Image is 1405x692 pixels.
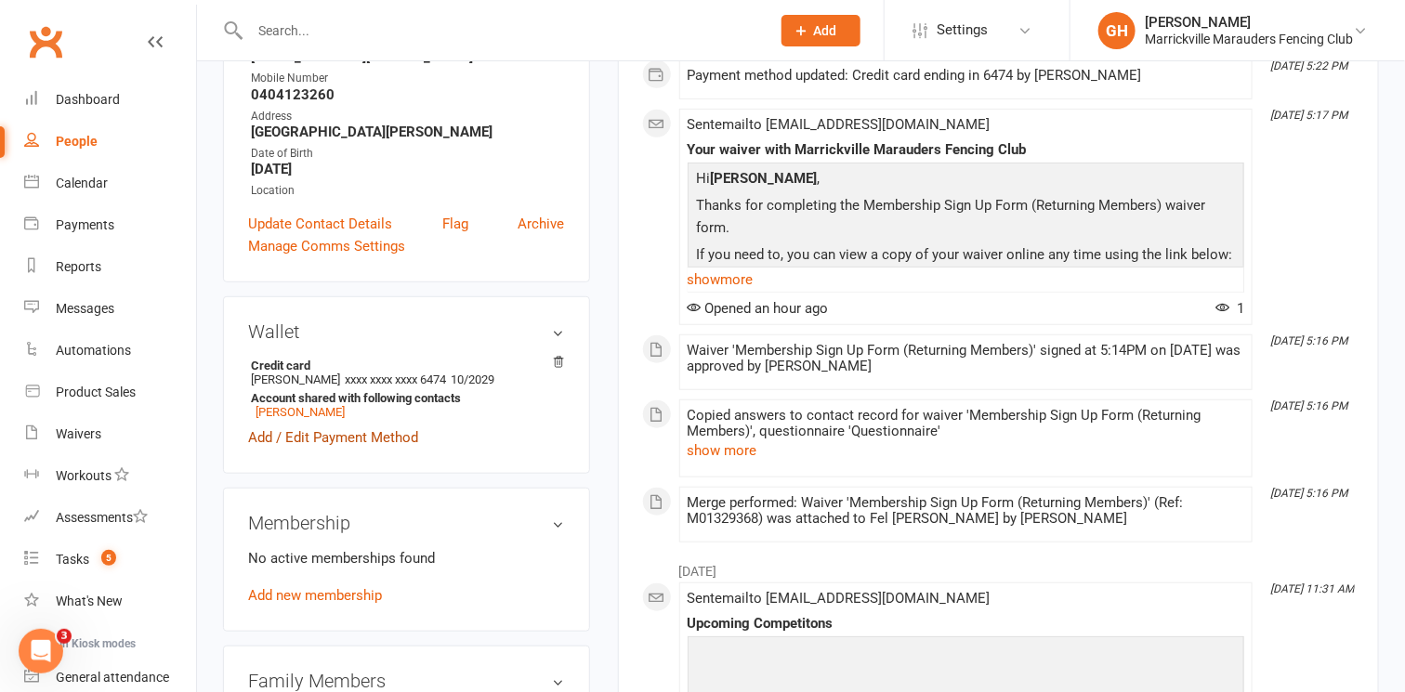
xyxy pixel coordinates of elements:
[1270,487,1347,500] i: [DATE] 5:16 PM
[1215,300,1244,317] span: 1
[56,134,98,149] div: People
[251,86,565,103] strong: 0404123260
[642,552,1355,581] li: [DATE]
[24,372,196,413] a: Product Sales
[56,594,123,608] div: What's New
[24,204,196,246] a: Payments
[692,243,1240,270] p: If you need to, you can view a copy of your waiver online any time using the link below:
[56,259,101,274] div: Reports
[251,108,565,125] div: Address
[24,79,196,121] a: Dashboard
[56,343,131,358] div: Automations
[24,330,196,372] a: Automations
[248,426,418,449] a: Add / Edit Payment Method
[56,92,120,107] div: Dashboard
[1145,14,1353,31] div: [PERSON_NAME]
[688,68,1244,84] div: Payment method updated: Credit card ending in 6474 by [PERSON_NAME]
[251,70,565,87] div: Mobile Number
[688,116,991,133] span: Sent email to [EMAIL_ADDRESS][DOMAIN_NAME]
[688,300,829,317] span: Opened an hour ago
[711,170,818,187] strong: [PERSON_NAME]
[1098,12,1136,49] div: GH
[251,145,565,163] div: Date of Birth
[519,213,565,235] a: Archive
[22,19,69,65] a: Clubworx
[24,455,196,497] a: Workouts
[251,182,565,200] div: Location
[692,167,1240,194] p: Hi ,
[24,581,196,622] a: What's New
[248,513,565,533] h3: Membership
[248,587,382,604] a: Add new membership
[688,408,1244,439] div: Copied answers to contact record for waiver 'Membership Sign Up Form (Returning Members)', questi...
[1270,399,1347,412] i: [DATE] 5:16 PM
[24,121,196,163] a: People
[244,18,757,44] input: Search...
[101,550,116,566] span: 5
[248,356,565,422] li: [PERSON_NAME]
[248,213,392,235] a: Update Contact Details
[1145,31,1353,47] div: Marrickville Marauders Fencing Club
[692,194,1240,243] p: Thanks for completing the Membership Sign Up Form (Returning Members) waiver form.
[688,343,1244,374] div: Waiver 'Membership Sign Up Form (Returning Members)' signed at 5:14PM on [DATE] was approved by [...
[451,372,494,386] span: 10/2029
[24,497,196,539] a: Assessments
[442,213,468,235] a: Flag
[248,235,405,257] a: Manage Comms Settings
[688,616,1244,632] div: Upcoming Competitons
[248,547,565,569] p: No active memberships found
[688,439,757,462] button: show more
[688,590,991,607] span: Sent email to [EMAIL_ADDRESS][DOMAIN_NAME]
[781,15,860,46] button: Add
[688,267,1244,293] a: show more
[19,629,63,673] iframe: Intercom live chat
[24,246,196,288] a: Reports
[24,163,196,204] a: Calendar
[688,495,1244,527] div: Merge performed: Waiver 'Membership Sign Up Form (Returning Members)' (Ref: M01329368) was attach...
[1270,109,1347,122] i: [DATE] 5:17 PM
[251,124,565,140] strong: [GEOGRAPHIC_DATA][PERSON_NAME]
[56,426,101,441] div: Waivers
[256,405,345,419] a: [PERSON_NAME]
[814,23,837,38] span: Add
[56,468,112,483] div: Workouts
[57,629,72,644] span: 3
[56,385,136,399] div: Product Sales
[56,176,108,190] div: Calendar
[56,301,114,316] div: Messages
[24,288,196,330] a: Messages
[688,142,1244,158] div: Your waiver with Marrickville Marauders Fencing Club
[248,321,565,342] h3: Wallet
[251,391,556,405] strong: Account shared with following contacts
[1270,582,1354,595] i: [DATE] 11:31 AM
[24,539,196,581] a: Tasks 5
[56,552,89,567] div: Tasks
[248,671,565,691] h3: Family Members
[1270,59,1347,72] i: [DATE] 5:22 PM
[251,359,556,372] strong: Credit card
[24,413,196,455] a: Waivers
[56,217,114,232] div: Payments
[251,161,565,177] strong: [DATE]
[937,9,988,51] span: Settings
[56,510,148,525] div: Assessments
[56,670,169,685] div: General attendance
[345,372,446,386] span: xxxx xxxx xxxx 6474
[1270,334,1347,347] i: [DATE] 5:16 PM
